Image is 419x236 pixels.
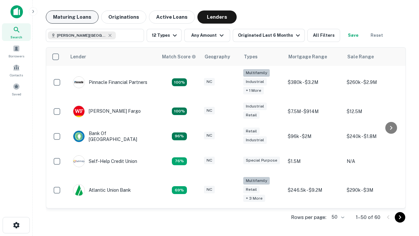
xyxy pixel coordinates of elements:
a: Saved [2,80,31,98]
span: [PERSON_NAME][GEOGRAPHIC_DATA], [GEOGRAPHIC_DATA] [57,32,106,38]
button: All Filters [307,29,340,42]
td: $96k - $2M [284,124,343,149]
div: Industrial [243,78,267,86]
span: Search [10,34,22,40]
div: Special Purpose [243,157,280,164]
div: Lender [70,53,86,61]
p: 1–50 of 60 [356,213,380,221]
div: + 3 more [243,195,265,202]
button: Any Amount [184,29,230,42]
div: Atlantic Union Bank [73,184,131,196]
div: Bank Of [GEOGRAPHIC_DATA] [73,130,152,142]
button: 12 Types [147,29,182,42]
div: Geography [205,53,230,61]
div: Self-help Credit Union [73,155,137,167]
div: Matching Properties: 15, hasApolloMatch: undefined [172,108,187,115]
td: $380k - $3.2M [284,66,343,99]
div: Mortgage Range [288,53,327,61]
div: [PERSON_NAME] Fargo [73,106,141,117]
th: Mortgage Range [284,48,343,66]
td: N/A [343,149,402,174]
td: $260k - $2.9M [343,66,402,99]
span: Saved [12,91,21,97]
img: capitalize-icon.png [10,5,23,18]
td: $7.5M - $914M [284,99,343,124]
div: Industrial [243,103,267,110]
div: NC [204,186,215,193]
div: Capitalize uses an advanced AI algorithm to match your search with the best lender. The match sco... [162,53,196,60]
div: 50 [329,212,345,222]
button: Active Loans [149,10,195,24]
div: Sale Range [347,53,374,61]
div: NC [204,157,215,164]
div: NC [204,107,215,114]
div: Industrial [243,136,267,144]
th: Capitalize uses an advanced AI algorithm to match your search with the best lender. The match sco... [158,48,201,66]
div: Originated Last 6 Months [238,31,302,39]
div: Retail [243,186,260,193]
img: picture [73,106,84,117]
div: Types [244,53,258,61]
button: Save your search to get updates of matches that match your search criteria. [343,29,364,42]
th: Types [240,48,284,66]
div: Matching Properties: 26, hasApolloMatch: undefined [172,78,187,86]
a: Search [2,23,31,41]
th: Geography [201,48,240,66]
div: Retail [243,128,260,135]
td: $290k - $3M [343,174,402,207]
td: $1.5M [284,149,343,174]
button: Originated Last 6 Months [233,29,305,42]
div: Multifamily [243,177,270,185]
span: Borrowers [9,53,24,59]
td: $240k - $1.8M [343,124,402,149]
div: Retail [243,111,260,119]
button: Originations [101,10,146,24]
div: NC [204,132,215,139]
h6: Match Score [162,53,195,60]
img: picture [73,131,84,142]
td: $246.5k - $9.2M [284,174,343,207]
span: Contacts [10,72,23,78]
div: Pinnacle Financial Partners [73,76,147,88]
a: Borrowers [2,42,31,60]
img: picture [73,77,84,88]
button: Reset [366,29,387,42]
button: Go to next page [395,212,405,223]
div: + 1 more [243,87,264,94]
div: Matching Properties: 10, hasApolloMatch: undefined [172,186,187,194]
img: picture [73,185,84,196]
td: $12.5M [343,99,402,124]
th: Lender [66,48,158,66]
button: Lenders [197,10,237,24]
div: Matching Properties: 14, hasApolloMatch: undefined [172,132,187,140]
a: Contacts [2,61,31,79]
th: Sale Range [343,48,402,66]
div: NC [204,78,215,86]
iframe: Chat Widget [386,184,419,215]
button: Maturing Loans [46,10,99,24]
img: picture [73,156,84,167]
p: Rows per page: [291,213,326,221]
div: Multifamily [243,69,270,77]
div: Matching Properties: 11, hasApolloMatch: undefined [172,157,187,165]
